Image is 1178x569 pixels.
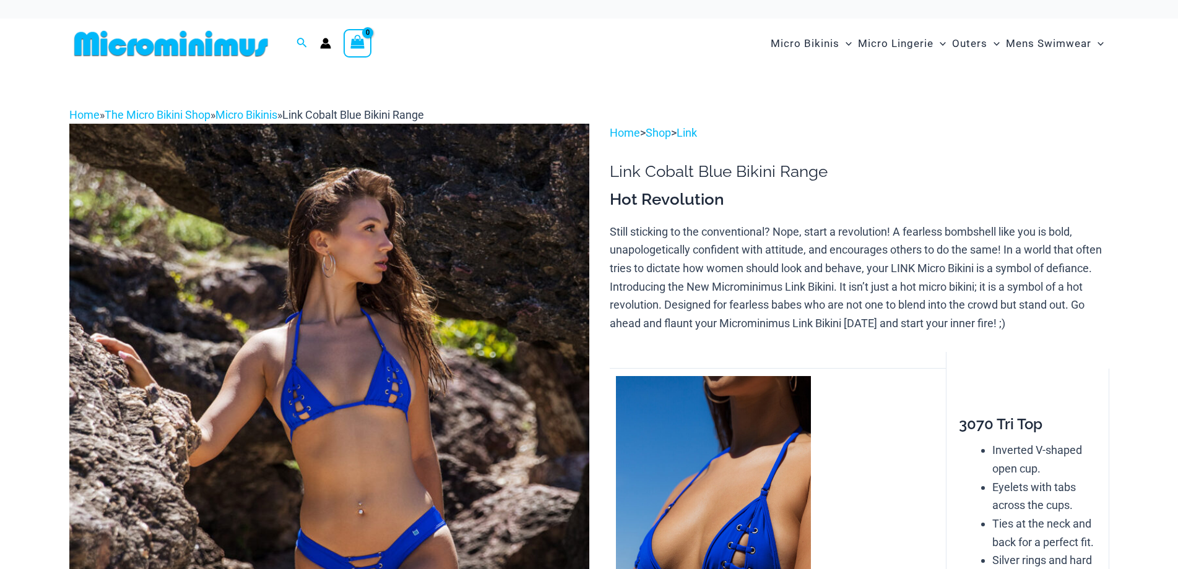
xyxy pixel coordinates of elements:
span: » » » [69,108,424,121]
a: Shop [646,126,671,139]
li: Eyelets with tabs across the cups. [992,478,1098,515]
nav: Site Navigation [766,23,1109,64]
li: Inverted V-shaped open cup. [992,441,1098,477]
a: Home [69,108,100,121]
span: Menu Toggle [1091,28,1104,59]
span: Micro Bikinis [771,28,839,59]
a: Micro LingerieMenu ToggleMenu Toggle [855,25,949,62]
span: Menu Toggle [987,28,1000,59]
a: Micro Bikinis [215,108,277,121]
a: Account icon link [320,38,331,49]
span: Mens Swimwear [1006,28,1091,59]
a: Mens SwimwearMenu ToggleMenu Toggle [1003,25,1107,62]
a: Search icon link [297,36,308,51]
span: Link Cobalt Blue Bikini Range [282,108,424,121]
span: Micro Lingerie [858,28,933,59]
a: The Micro Bikini Shop [105,108,210,121]
a: Micro BikinisMenu ToggleMenu Toggle [768,25,855,62]
img: MM SHOP LOGO FLAT [69,30,273,58]
li: Ties at the neck and back for a perfect fit. [992,515,1098,551]
p: > > [610,124,1109,142]
h1: Link Cobalt Blue Bikini Range [610,162,1109,181]
span: Outers [952,28,987,59]
a: View Shopping Cart, empty [344,29,372,58]
h3: Hot Revolution [610,189,1109,210]
span: 3070 Tri Top [959,415,1042,433]
span: Menu Toggle [933,28,946,59]
a: Home [610,126,640,139]
a: Link [677,126,697,139]
p: Still sticking to the conventional? Nope, start a revolution! A fearless bombshell like you is bo... [610,223,1109,333]
span: Menu Toggle [839,28,852,59]
a: OutersMenu ToggleMenu Toggle [949,25,1003,62]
